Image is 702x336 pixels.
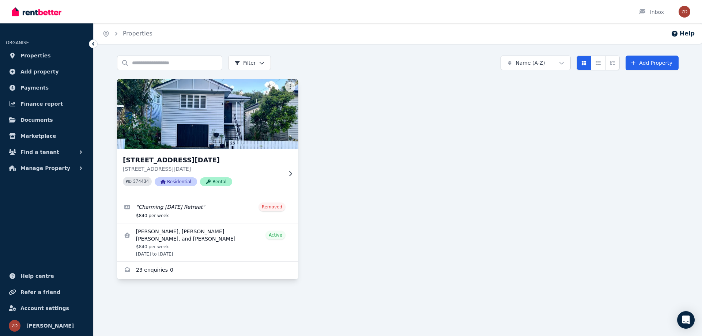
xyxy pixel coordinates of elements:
button: Find a tenant [6,145,87,159]
span: Rental [200,177,232,186]
img: RentBetter [12,6,61,17]
a: Finance report [6,97,87,111]
h3: [STREET_ADDRESS][DATE] [123,155,282,165]
span: Help centre [20,272,54,280]
span: Add property [20,67,59,76]
span: [PERSON_NAME] [26,321,74,330]
span: Find a tenant [20,148,59,156]
span: Payments [20,83,49,92]
button: Filter [228,56,271,70]
span: Documents [20,116,53,124]
span: Finance report [20,99,63,108]
a: Help centre [6,269,87,283]
button: Expanded list view [605,56,620,70]
div: Open Intercom Messenger [677,311,695,329]
nav: Breadcrumb [94,23,161,44]
button: Name (A-Z) [501,56,571,70]
span: Properties [20,51,51,60]
span: Marketplace [20,132,56,140]
a: Refer a friend [6,285,87,299]
a: Payments [6,80,87,95]
a: 23 Dyne St, Red Hill[STREET_ADDRESS][DATE][STREET_ADDRESS][DATE]PID 374434ResidentialRental [117,79,298,198]
span: Name (A-Z) [516,59,545,67]
a: Add Property [626,56,679,70]
a: Documents [6,113,87,127]
div: View options [577,56,620,70]
button: Compact list view [591,56,605,70]
img: Zoe Denovan [9,320,20,332]
a: Properties [123,30,152,37]
a: Edit listing: Charming Red Hill Retreat [117,198,298,223]
a: Account settings [6,301,87,316]
button: More options [285,82,295,92]
a: Enquiries for 23 Dyne St, Red Hill [117,262,298,279]
span: ORGANISE [6,40,29,45]
a: View details for Kelland McNall, Cooper Westerhuis, and Darcy Foreman [117,223,298,261]
button: Help [671,29,695,38]
img: Zoe Denovan [679,6,690,18]
a: Add property [6,64,87,79]
small: PID [126,180,132,184]
a: Marketplace [6,129,87,143]
button: Card view [577,56,591,70]
span: Filter [234,59,256,67]
div: Inbox [638,8,664,16]
img: 23 Dyne St, Red Hill [113,77,303,151]
a: Properties [6,48,87,63]
span: Account settings [20,304,69,313]
code: 374434 [133,179,149,184]
span: Residential [155,177,197,186]
span: Manage Property [20,164,70,173]
button: Manage Property [6,161,87,175]
p: [STREET_ADDRESS][DATE] [123,165,282,173]
span: Refer a friend [20,288,60,297]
